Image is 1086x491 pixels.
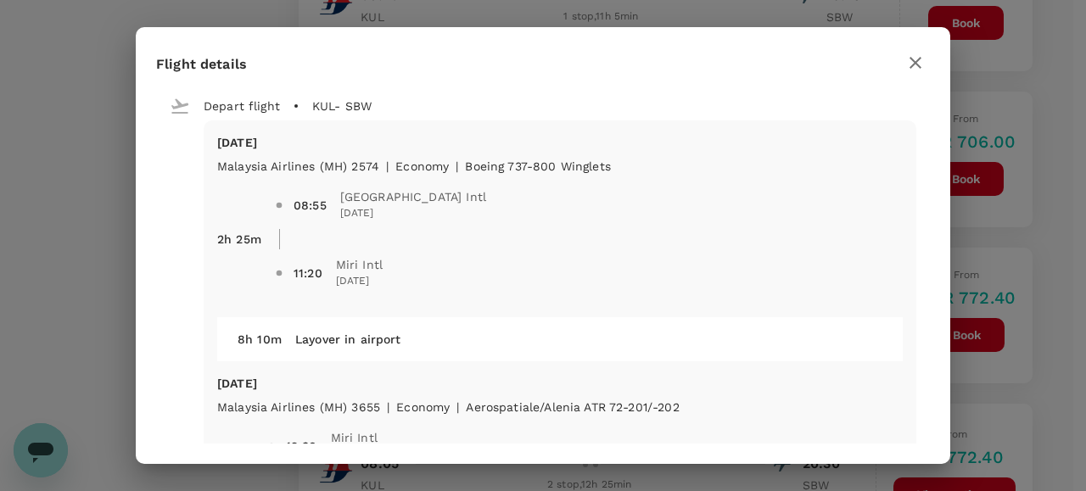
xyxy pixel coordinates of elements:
span: Miri Intl [336,256,383,273]
span: | [456,159,458,173]
span: | [386,159,389,173]
span: [GEOGRAPHIC_DATA] Intl [340,188,486,205]
div: 19:30 [286,438,317,455]
p: [DATE] [217,375,903,392]
p: Malaysia Airlines (MH) 2574 [217,158,379,175]
span: 8h 10m [238,332,282,346]
div: 08:55 [294,197,327,214]
p: KUL - SBW [312,98,372,114]
span: Flight details [156,56,247,72]
p: economy [396,399,450,416]
p: Malaysia Airlines (MH) 3655 [217,399,380,416]
span: | [456,400,459,414]
p: Boeing 737-800 Winglets [465,158,610,175]
span: [DATE] [336,273,383,290]
p: 2h 25m [217,231,261,248]
p: Aerospatiale/Alenia ATR 72-201/-202 [466,399,679,416]
span: [DATE] [340,205,486,222]
p: economy [395,158,449,175]
div: 11:20 [294,265,322,282]
span: Miri Intl [331,429,378,446]
p: [DATE] [217,134,903,151]
p: Depart flight [204,98,280,114]
span: Layover in airport [295,332,401,346]
span: | [387,400,389,414]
